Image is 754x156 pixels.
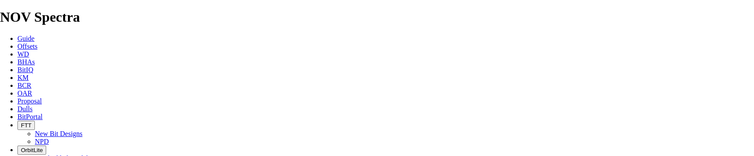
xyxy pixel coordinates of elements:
[17,74,29,81] a: KM
[17,66,33,73] a: BitIQ
[17,121,35,130] button: FTT
[17,97,42,105] a: Proposal
[17,43,37,50] a: Offsets
[17,58,35,66] a: BHAs
[17,82,31,89] a: BCR
[21,147,43,153] span: OrbitLite
[17,105,33,113] a: Dulls
[35,138,49,145] a: NPD
[17,146,46,155] button: OrbitLite
[21,122,31,129] span: FTT
[17,50,29,58] a: WD
[17,113,43,120] a: BitPortal
[17,35,34,42] a: Guide
[17,90,32,97] a: OAR
[35,130,82,137] a: New Bit Designs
